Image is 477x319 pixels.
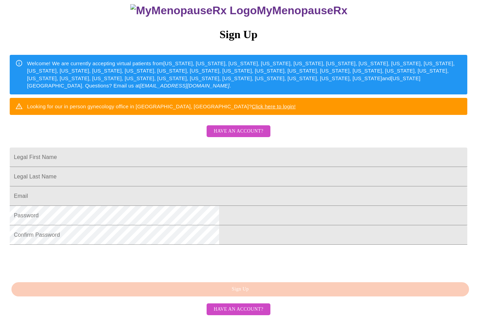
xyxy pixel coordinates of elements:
span: Have an account? [214,305,263,314]
iframe: reCAPTCHA [10,249,115,276]
button: Have an account? [207,304,270,316]
a: Click here to login! [252,104,296,110]
img: MyMenopauseRx Logo [130,5,257,17]
span: Have an account? [214,127,263,136]
a: Have an account? [205,133,272,139]
em: [EMAIL_ADDRESS][DOMAIN_NAME] [140,83,229,89]
div: Welcome! We are currently accepting virtual patients from [US_STATE], [US_STATE], [US_STATE], [US... [27,57,462,93]
button: Have an account? [207,126,270,138]
h3: Sign Up [10,28,467,41]
a: Have an account? [205,306,272,312]
h3: MyMenopauseRx [11,5,468,17]
div: Looking for our in person gynecology office in [GEOGRAPHIC_DATA], [GEOGRAPHIC_DATA]? [27,100,296,113]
